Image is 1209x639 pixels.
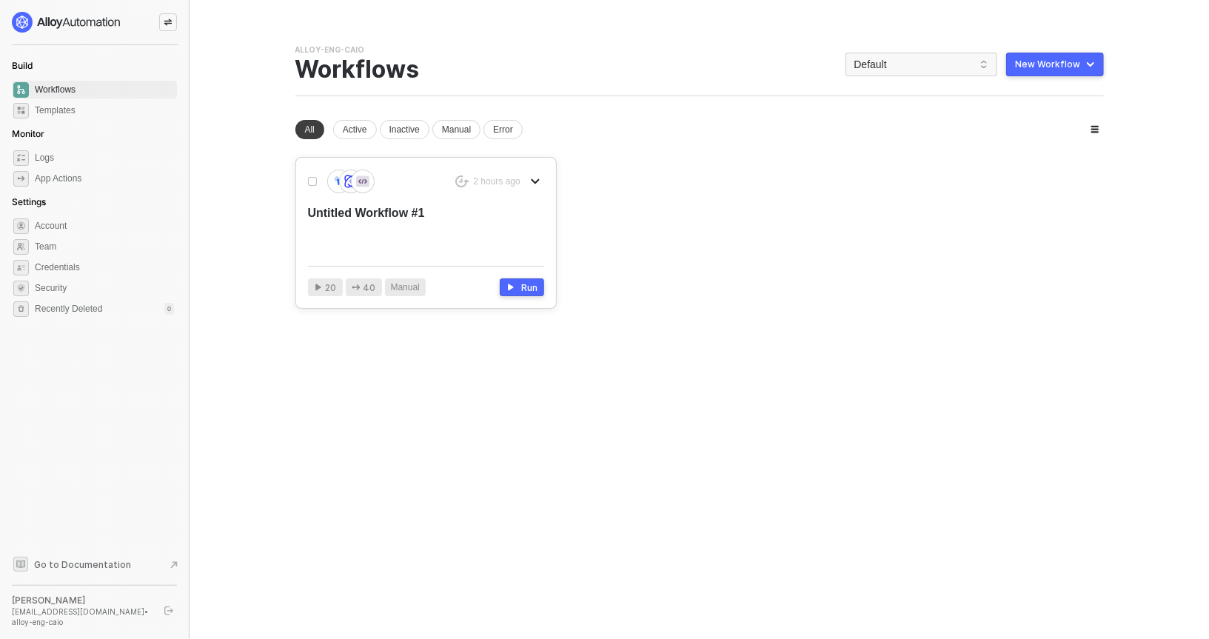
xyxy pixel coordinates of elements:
span: security [13,281,29,296]
span: Build [12,60,33,71]
span: document-arrow [167,558,181,572]
div: [EMAIL_ADDRESS][DOMAIN_NAME] • alloy-eng-caio [12,606,151,627]
img: icon [344,175,358,188]
button: Run [500,278,544,296]
span: icon-app-actions [352,283,361,292]
div: New Workflow [1016,58,1081,70]
span: Account [35,217,174,235]
div: App Actions [35,173,81,185]
span: team [13,239,29,255]
span: icon-app-actions [13,171,29,187]
span: settings [13,301,29,317]
span: Credentials [35,258,174,276]
span: icon-logs [13,150,29,166]
button: New Workflow [1006,53,1104,76]
div: All [295,120,324,139]
div: alloy-eng-caio [295,44,365,56]
img: icon [356,175,369,188]
span: Logs [35,149,174,167]
span: dashboard [13,82,29,98]
img: logo [12,12,121,33]
div: Run [521,281,537,294]
div: Untitled Workflow #1 [308,205,497,254]
span: credentials [13,260,29,275]
a: logo [12,12,177,33]
span: Settings [12,196,46,207]
div: [PERSON_NAME] [12,595,151,606]
span: settings [13,218,29,234]
span: Templates [35,101,174,119]
span: Workflows [35,81,174,98]
span: 40 [364,281,376,295]
span: documentation [13,557,28,572]
div: Manual [432,120,480,139]
span: Team [35,238,174,255]
div: Error [483,120,523,139]
span: icon-success-page [455,175,469,188]
span: Recently Deleted [35,303,102,315]
span: logout [164,606,173,615]
span: 20 [326,281,337,295]
span: marketplace [13,103,29,118]
span: Go to Documentation [34,558,131,571]
span: Default [854,53,988,76]
span: icon-swap [164,18,173,27]
div: Inactive [380,120,429,139]
div: Workflows [295,56,438,84]
span: Monitor [12,128,44,139]
div: 2 hours ago [473,175,520,188]
div: Active [333,120,377,139]
span: Manual [391,281,420,295]
img: icon [332,175,346,187]
span: icon-arrow-down [531,177,540,186]
a: Knowledge Base [12,555,178,573]
div: 0 [164,303,174,315]
span: Security [35,279,174,297]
